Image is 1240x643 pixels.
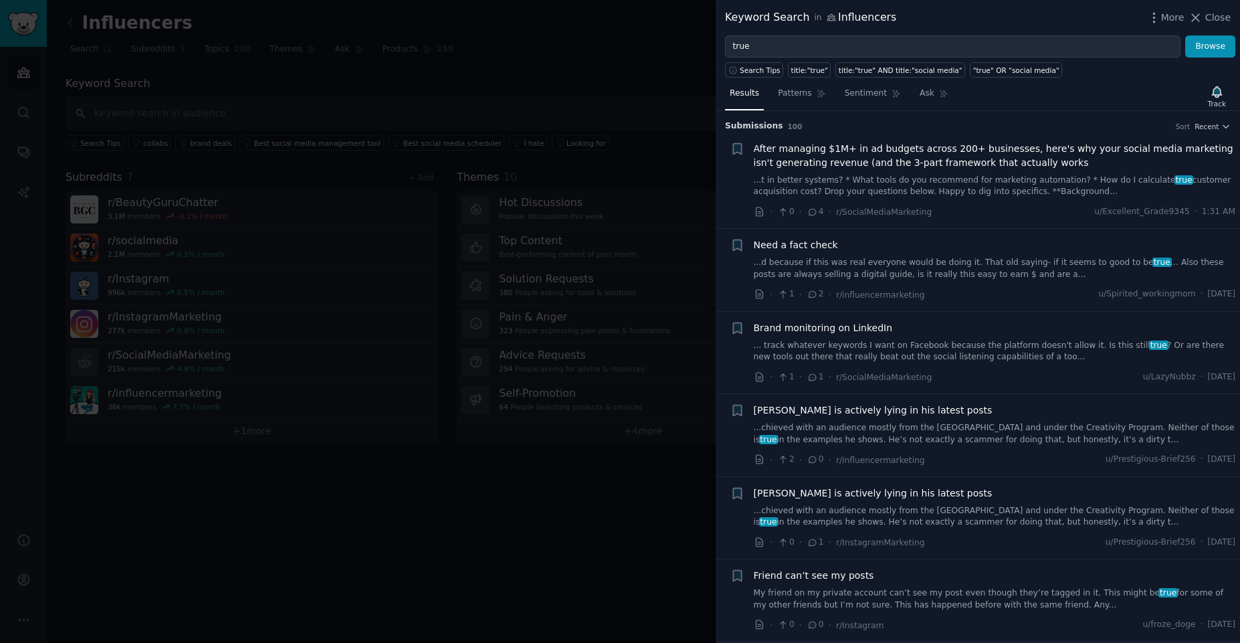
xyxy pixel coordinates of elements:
a: ... track whatever keywords I want on Facebook because the platform doesn't allow it. Is this sti... [754,340,1236,363]
span: true [1149,341,1168,350]
span: · [799,205,802,219]
button: More [1147,11,1184,25]
a: Need a fact check [754,238,838,252]
span: · [799,535,802,549]
a: ...chieved with an audience mostly from the [GEOGRAPHIC_DATA] and under the Creativity Program. N... [754,505,1236,529]
span: in [814,12,821,24]
span: true [759,435,779,444]
input: Try a keyword related to your business [725,35,1180,58]
a: [PERSON_NAME] is actively lying in his latest posts [754,403,993,418]
span: · [799,453,802,467]
span: 100 [788,122,803,130]
span: [DATE] [1208,537,1235,549]
span: true [1174,175,1194,185]
span: · [770,370,772,384]
div: "true" OR "social media" [973,66,1059,75]
span: u/Spirited_workingmom [1098,288,1195,300]
span: · [1201,619,1203,631]
span: · [770,288,772,302]
span: Search Tips [740,66,781,75]
button: Browse [1185,35,1235,58]
span: 1 [807,537,823,549]
button: Close [1189,11,1231,25]
span: Ask [920,88,934,100]
span: 0 [807,619,823,631]
span: · [1195,206,1197,218]
span: u/LazyNubbz [1143,371,1196,383]
span: · [829,370,831,384]
span: Close [1205,11,1231,25]
a: Results [725,83,764,110]
span: [DATE] [1208,288,1235,300]
a: Patterns [773,83,830,110]
span: r/influencermarketing [836,290,925,300]
span: · [1201,537,1203,549]
span: r/SocialMediaMarketing [836,373,932,382]
span: 1:31 AM [1202,206,1235,218]
span: [DATE] [1208,619,1235,631]
span: · [1201,288,1203,300]
span: true [1152,258,1172,267]
span: · [829,205,831,219]
span: r/SocialMediaMarketing [836,207,932,217]
span: r/InstagramMarketing [836,538,925,547]
span: Recent [1195,122,1219,131]
a: ...chieved with an audience mostly from the [GEOGRAPHIC_DATA] and under the Creativity Program. N... [754,422,1236,446]
span: [DATE] [1208,371,1235,383]
a: "true" OR "social media" [970,62,1062,78]
span: 2 [777,454,794,466]
a: Friend can’t see my posts [754,569,874,583]
span: r/Instagram [836,621,884,630]
span: 1 [807,371,823,383]
span: 2 [807,288,823,300]
span: u/froze_doge [1143,619,1196,631]
span: · [829,618,831,632]
a: [PERSON_NAME] is actively lying in his latest posts [754,486,993,500]
button: Recent [1195,122,1231,131]
span: true [1158,588,1178,598]
span: u/Prestigious-Brief256 [1106,537,1196,549]
span: · [799,370,802,384]
span: · [770,453,772,467]
span: u/Excellent_Grade9345 [1094,206,1190,218]
div: Track [1208,99,1226,108]
span: Patterns [778,88,811,100]
span: true [759,517,779,527]
div: Sort [1176,122,1191,131]
span: 1 [777,371,794,383]
span: · [799,618,802,632]
a: ...d because if this was real everyone would be doing it. That old saying- if it seems to good to... [754,257,1236,280]
span: · [829,453,831,467]
a: Sentiment [840,83,906,110]
span: 0 [777,537,794,549]
span: · [770,535,772,549]
span: · [1201,454,1203,466]
span: 0 [777,206,794,218]
span: · [770,618,772,632]
span: Submission s [725,120,783,132]
div: Keyword Search Influencers [725,9,896,26]
button: Search Tips [725,62,783,78]
div: title:"true" AND title:"social media" [839,66,962,75]
span: 0 [807,454,823,466]
span: Sentiment [845,88,887,100]
a: title:"true" [788,62,831,78]
a: Brand monitoring on LinkedIn [754,321,893,335]
a: ...t in better systems? * What tools do you recommend for marketing automation? * How do I calcul... [754,175,1236,198]
span: · [829,288,831,302]
a: After managing $1M+ in ad budgets across 200+ businesses, here's why your social media marketing ... [754,142,1236,170]
a: My friend on my private account can’t see my post even though they’re tagged in it. This might be... [754,587,1236,611]
span: · [1201,371,1203,383]
span: More [1161,11,1184,25]
span: u/Prestigious-Brief256 [1106,454,1196,466]
span: r/influencermarketing [836,456,925,465]
span: 0 [777,619,794,631]
a: Ask [915,83,953,110]
span: · [799,288,802,302]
